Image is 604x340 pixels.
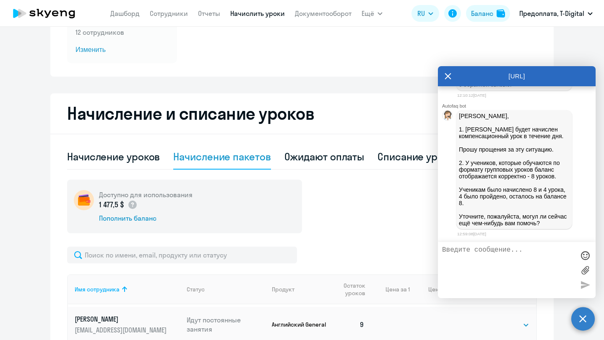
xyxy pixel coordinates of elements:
span: Ещё [362,8,374,18]
time: 12:10:12[DATE] [457,93,486,98]
span: Изменить [75,45,169,55]
p: Предоплата, T-Digital [519,8,584,18]
div: Баланс [471,8,493,18]
th: Цена за пакет [410,274,467,304]
div: Имя сотрудника [75,286,120,293]
h5: Доступно для использования [99,190,193,199]
label: Лимит 10 файлов [579,264,591,276]
input: Поиск по имени, email, продукту или статусу [67,247,297,263]
p: Английский General [272,321,328,328]
div: Продукт [272,286,328,293]
button: Ещё [362,5,383,22]
p: [EMAIL_ADDRESS][DOMAIN_NAME] [75,325,169,335]
button: Предоплата, T-Digital [515,3,597,23]
div: Статус [187,286,266,293]
p: Идут постоянные занятия [187,315,266,334]
button: Балансbalance [466,5,510,22]
button: RU [411,5,439,22]
img: balance [497,9,505,18]
div: Autofaq bot [442,103,596,108]
p: 1 477,5 $ [99,199,138,210]
div: Остаток уроков [335,282,371,297]
a: [PERSON_NAME][EMAIL_ADDRESS][DOMAIN_NAME] [75,314,180,335]
time: 12:59:08[DATE] [457,232,486,236]
span: Остаток уроков [335,282,365,297]
a: Дашборд [110,9,140,18]
p: [PERSON_NAME], 1. [PERSON_NAME] будет начислен компенсационный урок в течение дня. Прошу прощения... [459,113,570,227]
h2: Начисление и списание уроков [67,103,537,124]
div: Статус [187,286,205,293]
a: Начислить уроки [230,9,285,18]
p: 12 сотрудников [75,27,169,37]
div: Имя сотрудника [75,286,180,293]
p: [PERSON_NAME] [75,314,169,324]
a: Документооборот [295,9,351,18]
div: Пополнить баланс [99,214,193,223]
a: Сотрудники [150,9,188,18]
a: Отчеты [198,9,220,18]
span: RU [417,8,425,18]
img: wallet-circle.png [74,190,94,210]
img: bot avatar [443,111,453,123]
div: Начисление пакетов [173,150,271,163]
th: Цена за 1 [371,274,410,304]
div: Продукт [272,286,294,293]
div: Ожидают оплаты [284,150,364,163]
div: Начисление уроков [67,150,160,163]
div: Списание уроков [377,150,460,163]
